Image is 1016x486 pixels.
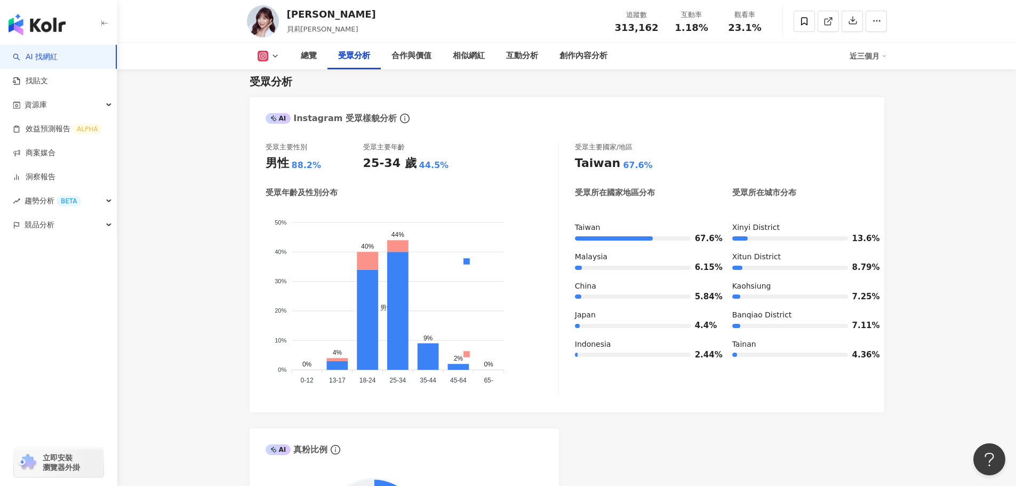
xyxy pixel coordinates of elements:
img: chrome extension [17,454,38,471]
div: Taiwan [575,222,711,233]
span: 23.1% [728,22,761,33]
span: 5.84% [695,293,711,301]
div: Taiwan [575,155,620,172]
tspan: 50% [275,219,286,226]
span: 4.4% [695,322,711,330]
a: 效益預測報告ALPHA [13,124,102,134]
span: 6.15% [695,264,711,272]
tspan: 45-64 [450,377,467,385]
div: 67.6% [623,160,653,171]
div: Banqiao District [732,310,868,321]
span: 立即安裝 瀏覽器外掛 [43,453,80,472]
div: 受眾主要國家/地區 [575,142,633,152]
div: 男性 [266,155,289,172]
tspan: 18-24 [359,377,375,385]
tspan: 0% [278,367,286,373]
div: Instagram 受眾樣貌分析 [266,113,397,124]
span: 8.79% [852,264,868,272]
span: 7.25% [852,293,868,301]
span: 7.11% [852,322,868,330]
tspan: 25-34 [389,377,406,385]
span: 競品分析 [25,213,54,237]
span: 趨勢分析 [25,189,81,213]
span: 13.6% [852,235,868,243]
iframe: Help Scout Beacon - Open [973,443,1005,475]
tspan: 13-17 [329,377,346,385]
a: 洞察報告 [13,172,55,182]
div: Tainan [732,339,868,350]
div: Japan [575,310,711,321]
div: BETA [57,196,81,206]
span: 2.44% [695,351,711,359]
img: KOL Avatar [247,5,279,37]
span: info-circle [398,112,411,125]
div: 創作內容分析 [559,50,607,62]
div: AI [266,113,291,124]
div: Xitun District [732,252,868,262]
tspan: 0-12 [300,377,313,385]
tspan: 35-44 [420,377,436,385]
div: 觀看率 [725,10,765,20]
tspan: 10% [275,337,286,344]
span: 1.18% [675,22,708,33]
span: rise [13,197,20,205]
div: 受眾分析 [250,74,292,89]
div: 25-34 歲 [363,155,417,172]
div: 互動分析 [506,50,538,62]
div: 追蹤數 [615,10,659,20]
div: Indonesia [575,339,711,350]
tspan: 65- [484,377,493,385]
a: chrome extension立即安裝 瀏覽器外掛 [14,448,103,477]
div: 88.2% [292,160,322,171]
div: 相似網紅 [453,50,485,62]
span: info-circle [329,443,342,456]
img: logo [9,14,66,35]
a: 商案媒合 [13,148,55,158]
div: 受眾主要性別 [266,142,307,152]
div: 44.5% [419,160,449,171]
div: 受眾分析 [338,50,370,62]
div: China [575,281,711,292]
span: 貝莉[PERSON_NAME] [287,25,358,33]
div: [PERSON_NAME] [287,7,376,21]
div: 合作與價值 [391,50,431,62]
div: 總覽 [301,50,317,62]
span: 4.36% [852,351,868,359]
span: 男性 [372,305,393,312]
tspan: 40% [275,249,286,255]
div: Malaysia [575,252,711,262]
div: Kaohsiung [732,281,868,292]
a: 找貼文 [13,76,48,86]
span: 67.6% [695,235,711,243]
div: 受眾所在城市分布 [732,187,796,198]
span: 資源庫 [25,93,47,117]
div: 近三個月 [850,47,887,65]
div: 互動率 [671,10,712,20]
div: AI [266,444,291,455]
div: 受眾年齡及性別分布 [266,187,338,198]
div: 受眾主要年齡 [363,142,405,152]
div: 受眾所在國家地區分布 [575,187,655,198]
div: Xinyi District [732,222,868,233]
a: searchAI 找網紅 [13,52,58,62]
tspan: 30% [275,278,286,285]
span: 313,162 [615,22,659,33]
div: 真粉比例 [266,444,328,456]
tspan: 20% [275,308,286,314]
